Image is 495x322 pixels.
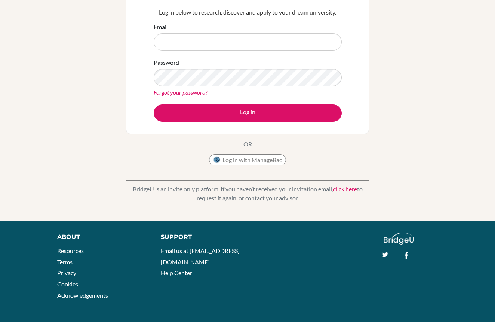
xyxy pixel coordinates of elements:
a: Terms [57,258,73,265]
a: Acknowledgements [57,292,108,299]
img: logo_white@2x-f4f0deed5e89b7ecb1c2cc34c3e3d731f90f0f143d5ea2071677605dd97b5244.png [384,233,414,245]
label: Email [154,22,168,31]
div: Support [161,233,240,241]
a: Resources [57,247,84,254]
p: OR [243,140,252,149]
a: click here [333,185,357,192]
a: Privacy [57,269,76,276]
div: About [57,233,144,241]
button: Log in [154,104,342,122]
a: Email us at [EMAIL_ADDRESS][DOMAIN_NAME] [161,247,240,265]
p: BridgeU is an invite only platform. If you haven’t received your invitation email, to request it ... [126,185,369,203]
label: Password [154,58,179,67]
p: Log in below to research, discover and apply to your dream university. [154,8,342,17]
button: Log in with ManageBac [209,154,286,165]
a: Forgot your password? [154,89,207,96]
a: Help Center [161,269,192,276]
a: Cookies [57,280,78,288]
